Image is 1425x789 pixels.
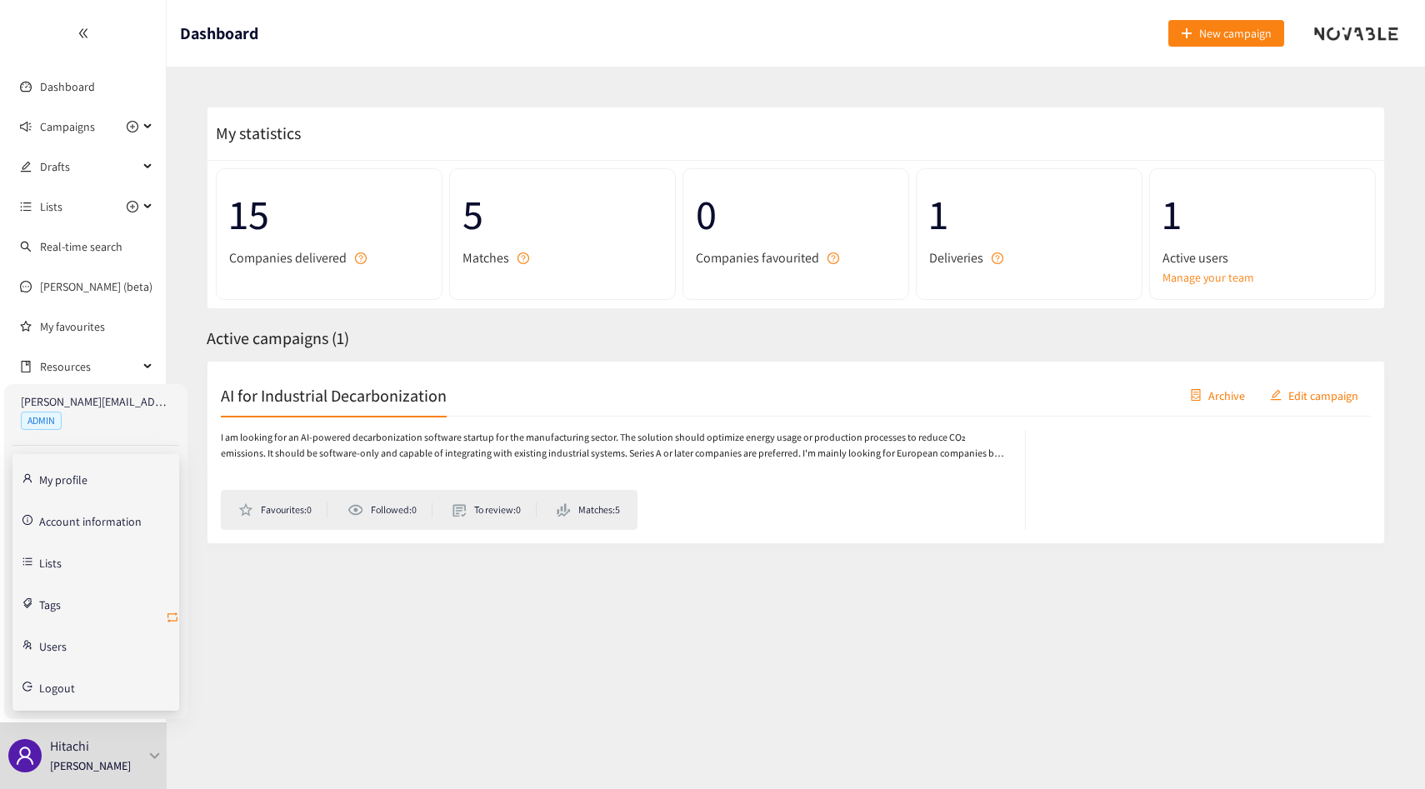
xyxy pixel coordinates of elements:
span: plus [1181,27,1192,41]
span: Matches [462,247,509,268]
span: Deliveries [929,247,983,268]
span: Companies favourited [696,247,819,268]
p: I am looking for an AI-powered decarbonization software startup for the manufacturing sector. The... [221,430,1008,462]
span: question-circle [992,252,1003,264]
span: container [1190,389,1202,402]
h2: AI for Industrial Decarbonization [221,383,447,407]
li: Followed: 0 [347,502,432,517]
span: Resources [40,350,138,383]
span: book [20,361,32,372]
span: logout [22,682,32,692]
a: My profile [39,471,87,486]
span: question-circle [517,252,529,264]
button: retweet [166,605,179,632]
span: Active campaigns ( 1 ) [207,327,349,349]
span: Active users [1162,247,1228,268]
span: 1 [1162,182,1362,247]
span: Lists [40,190,62,223]
span: unordered-list [20,201,32,212]
span: Logout [39,682,75,694]
span: 5 [462,182,662,247]
span: retweet [166,611,179,627]
span: question-circle [355,252,367,264]
span: 0 [696,182,896,247]
a: [PERSON_NAME] (beta) [40,279,152,294]
span: Edit campaign [1288,386,1358,404]
a: Tags [39,596,61,611]
a: Dashboard [40,79,95,94]
p: [PERSON_NAME][EMAIL_ADDRESS][PERSON_NAME][DOMAIN_NAME] [21,392,171,411]
span: 15 [229,182,429,247]
span: Companies delivered [229,247,347,268]
span: Drafts [40,150,138,183]
li: Matches: 5 [557,502,620,517]
a: Real-time search [40,239,122,254]
span: My statistics [207,122,301,144]
span: edit [20,161,32,172]
button: containerArchive [1177,382,1257,408]
button: editEdit campaign [1257,382,1371,408]
span: edit [1270,389,1282,402]
p: Hitachi [50,736,89,757]
a: Lists [39,554,62,569]
a: My favourites [40,310,153,343]
span: plus-circle [127,121,138,132]
li: To review: 0 [452,502,537,517]
span: Archive [1208,386,1245,404]
span: New campaign [1199,24,1272,42]
iframe: Chat Widget [1342,709,1425,789]
span: user [15,746,35,766]
a: Account information [39,512,142,527]
a: Users [39,637,67,652]
span: ADMIN [21,412,62,430]
div: Widget de chat [1342,709,1425,789]
span: sound [20,121,32,132]
span: 1 [929,182,1129,247]
p: [PERSON_NAME] [50,757,131,775]
li: Favourites: 0 [238,502,327,517]
button: plusNew campaign [1168,20,1284,47]
span: double-left [77,27,89,39]
span: question-circle [827,252,839,264]
a: Manage your team [1162,268,1362,287]
a: AI for Industrial DecarbonizationcontainerArchiveeditEdit campaignI am looking for an AI-powered ... [207,361,1385,544]
span: Campaigns [40,110,95,143]
span: plus-circle [127,201,138,212]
